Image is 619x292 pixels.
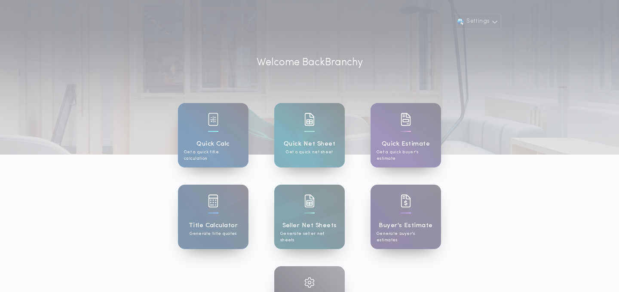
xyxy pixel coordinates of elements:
[304,195,315,207] img: card icon
[286,149,333,155] p: Get a quick net sheet
[178,185,248,249] a: card iconTitle CalculatorGenerate title quotes
[382,139,430,149] h1: Quick Estimate
[257,55,363,70] p: Welcome Back Branchy
[401,195,411,207] img: card icon
[196,139,230,149] h1: Quick Calc
[401,113,411,126] img: card icon
[274,185,345,249] a: card iconSeller Net SheetsGenerate seller net sheets
[280,231,339,243] p: Generate seller net sheets
[379,221,432,231] h1: Buyer's Estimate
[377,231,435,243] p: Generate buyer's estimates
[377,149,435,162] p: Get a quick buyer's estimate
[284,139,335,149] h1: Quick Net Sheet
[208,113,218,126] img: card icon
[178,103,248,167] a: card iconQuick CalcGet a quick title calculation
[456,17,465,26] img: user avatar
[274,103,345,167] a: card iconQuick Net SheetGet a quick net sheet
[304,113,315,126] img: card icon
[304,277,315,288] img: card icon
[371,103,441,167] a: card iconQuick EstimateGet a quick buyer's estimate
[190,231,236,237] p: Generate title quotes
[208,195,218,207] img: card icon
[453,14,501,29] button: Settings
[184,149,242,162] p: Get a quick title calculation
[189,221,238,231] h1: Title Calculator
[282,221,337,231] h1: Seller Net Sheets
[371,185,441,249] a: card iconBuyer's EstimateGenerate buyer's estimates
